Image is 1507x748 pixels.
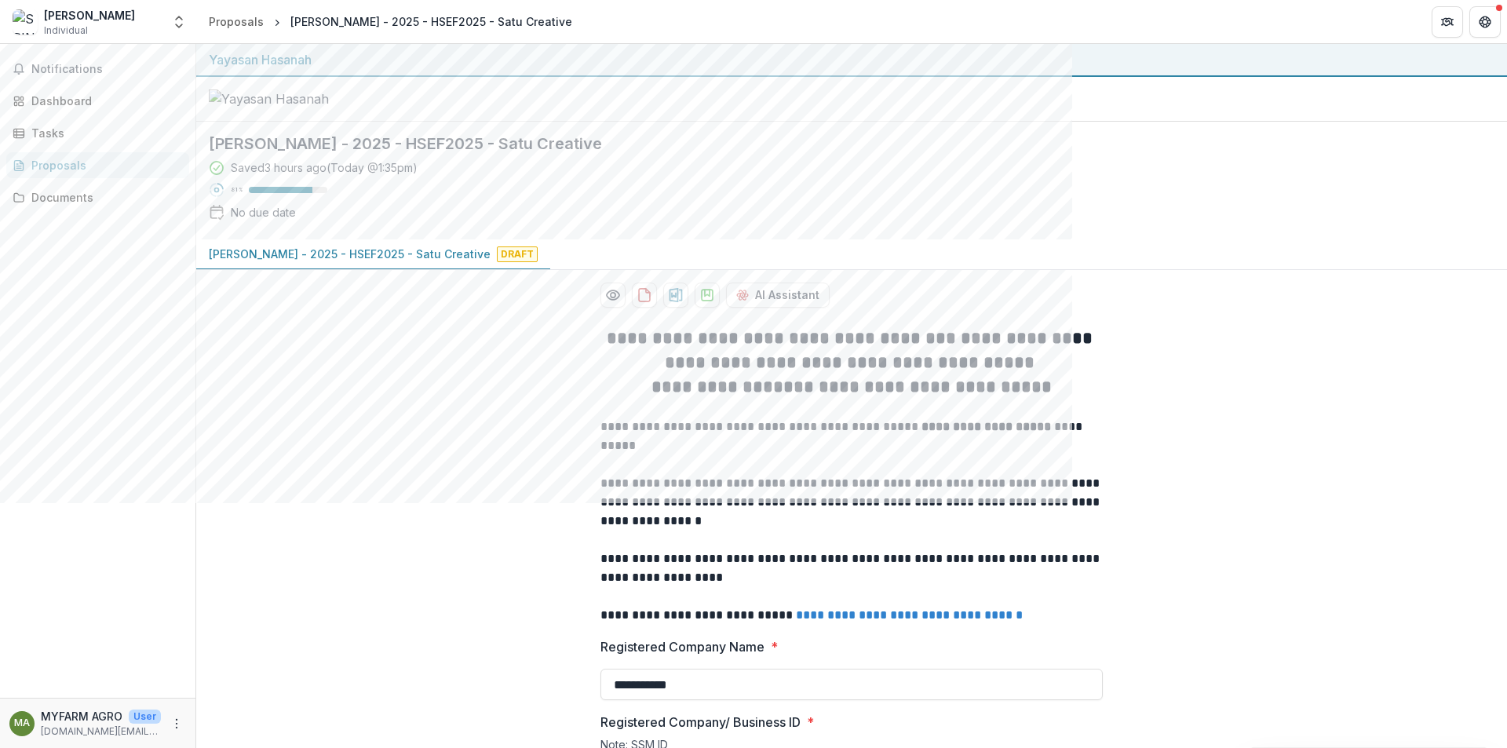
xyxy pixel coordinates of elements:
[6,152,189,178] a: Proposals
[6,120,189,146] a: Tasks
[203,10,270,33] a: Proposals
[14,718,30,728] div: MYFARM AGRO
[31,93,177,109] div: Dashboard
[31,63,183,76] span: Notifications
[726,283,830,308] button: AI Assistant
[290,13,572,30] div: [PERSON_NAME] - 2025 - HSEF2025 - Satu Creative
[209,89,366,108] img: Yayasan Hasanah
[231,204,296,221] div: No due date
[209,246,491,262] p: [PERSON_NAME] - 2025 - HSEF2025 - Satu Creative
[168,6,190,38] button: Open entity switcher
[129,710,161,724] p: User
[31,189,177,206] div: Documents
[203,10,578,33] nav: breadcrumb
[632,283,657,308] button: download-proposal
[695,283,720,308] button: download-proposal
[6,57,189,82] button: Notifications
[209,13,264,30] div: Proposals
[13,9,38,35] img: SRINATH ARUMUGAM
[44,24,88,38] span: Individual
[31,157,177,173] div: Proposals
[600,637,764,656] p: Registered Company Name
[600,713,801,732] p: Registered Company/ Business ID
[41,724,161,739] p: [DOMAIN_NAME][EMAIL_ADDRESS][DOMAIN_NAME]
[1432,6,1463,38] button: Partners
[167,714,186,733] button: More
[231,184,243,195] p: 81 %
[497,246,538,262] span: Draft
[31,125,177,141] div: Tasks
[209,50,1494,69] div: Yayasan Hasanah
[41,708,122,724] p: MYFARM AGRO
[600,283,626,308] button: Preview 46199643-d9a6-41bb-a988-66fc982bab34-0.pdf
[209,134,1469,153] h2: [PERSON_NAME] - 2025 - HSEF2025 - Satu Creative
[6,184,189,210] a: Documents
[663,283,688,308] button: download-proposal
[1469,6,1501,38] button: Get Help
[44,7,135,24] div: [PERSON_NAME]
[6,88,189,114] a: Dashboard
[231,159,418,176] div: Saved 3 hours ago ( Today @ 1:35pm )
